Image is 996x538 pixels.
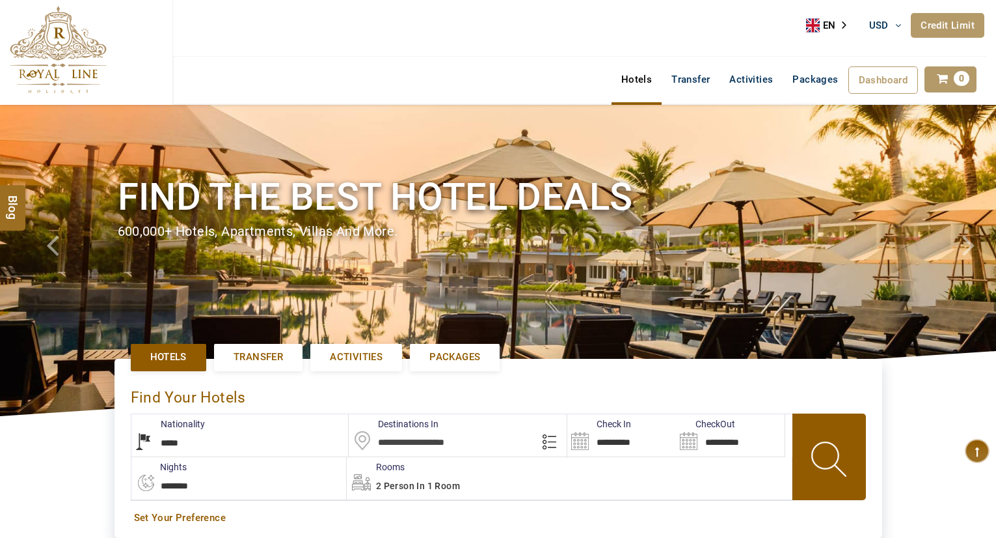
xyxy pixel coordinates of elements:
[131,344,206,371] a: Hotels
[150,350,187,364] span: Hotels
[429,350,480,364] span: Packages
[869,20,889,31] span: USD
[118,173,879,221] h1: Find the best hotel deals
[783,66,848,92] a: Packages
[954,71,969,86] span: 0
[612,66,662,92] a: Hotels
[662,66,720,92] a: Transfer
[376,481,460,491] span: 2 Person in 1 Room
[676,414,785,457] input: Search
[131,375,866,414] div: Find Your Hotels
[234,350,283,364] span: Transfer
[349,418,438,431] label: Destinations In
[347,460,405,474] label: Rooms
[567,414,676,457] input: Search
[924,66,976,92] a: 0
[134,511,863,525] a: Set Your Preference
[410,344,500,371] a: Packages
[214,344,303,371] a: Transfer
[310,344,402,371] a: Activities
[131,460,187,474] label: nights
[911,13,984,38] a: Credit Limit
[567,418,631,431] label: Check In
[676,418,735,431] label: CheckOut
[859,74,908,86] span: Dashboard
[118,222,879,241] div: 600,000+ hotels, apartments, villas and more.
[720,66,783,92] a: Activities
[806,16,855,35] div: Language
[806,16,855,35] aside: Language selected: English
[131,418,205,431] label: Nationality
[806,16,855,35] a: EN
[330,350,383,364] span: Activities
[10,6,107,94] img: The Royal Line Holidays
